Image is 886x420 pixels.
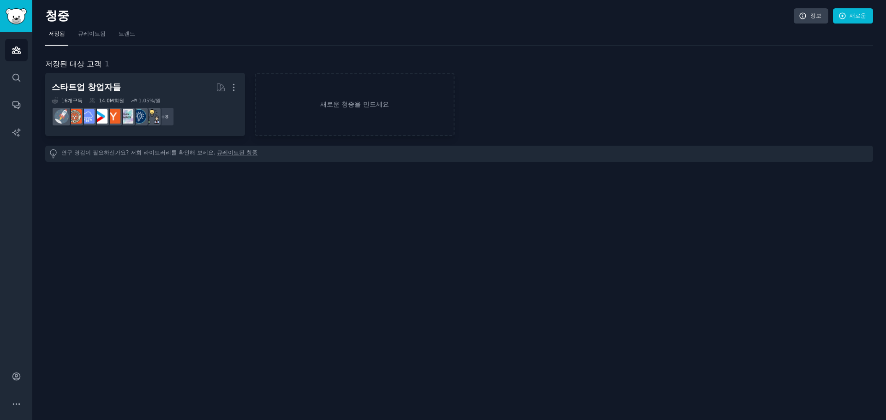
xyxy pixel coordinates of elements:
[119,109,133,124] img: 인디해커스
[45,59,102,68] font: 저장된 대상 고객
[45,9,69,23] font: 청중
[48,30,65,37] font: 저장됨
[115,27,138,46] a: 트렌드
[54,109,69,124] img: 스타트업
[78,30,106,37] font: 큐레이트됨
[161,114,165,119] font: +
[93,109,108,124] img: 스타트업
[45,73,245,136] a: 스타트업 창업자들16개구독14.0M회원1.05%/월+8그로우마이비즈니스창업인디해커스와이콤비네이터스타트업사스(SaaS)기업가 동승스타트업
[61,98,67,103] font: 16
[61,149,216,156] font: 연구 영감이 필요하신가요? 저희 라이브러리를 확인해 보세요.
[850,12,866,19] font: 새로운
[52,83,121,92] font: 스타트업 창업자들
[320,101,389,108] font: 새로운 청중을 만드세요
[138,98,149,103] font: 1.05
[255,73,455,136] a: 새로운 청중을 만드세요
[106,109,120,124] img: 와이콤비네이터
[217,149,257,156] font: 큐레이트된 청중
[6,8,27,24] img: GummySearch 로고
[833,8,873,24] a: 새로운
[80,109,95,124] img: 사스(SaaS)
[114,98,124,103] font: 회원
[99,98,114,103] font: 14.0M
[72,98,83,103] font: 구독
[810,12,821,19] font: 정보
[67,109,82,124] img: 기업가 동승
[145,109,159,124] img: 그로우마이비즈니스
[75,27,109,46] a: 큐레이트됨
[165,114,168,119] font: 8
[794,8,828,24] a: 정보
[67,98,72,103] font: 개
[150,98,161,103] font: %/월
[119,30,135,37] font: 트렌드
[217,149,257,159] a: 큐레이트된 청중
[105,59,109,68] font: 1
[45,27,68,46] a: 저장됨
[132,109,146,124] img: 창업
